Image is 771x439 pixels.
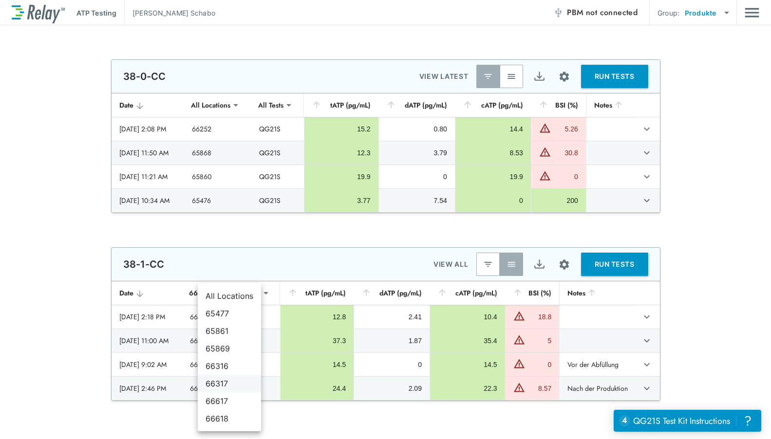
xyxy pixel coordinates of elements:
li: 66316 [198,357,261,375]
li: 66317 [198,375,261,392]
li: 66617 [198,392,261,410]
li: 65861 [198,322,261,340]
li: All Locations [198,287,261,305]
li: 65477 [198,305,261,322]
li: 66618 [198,410,261,427]
li: 65869 [198,340,261,357]
iframe: Resource center [614,410,761,432]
